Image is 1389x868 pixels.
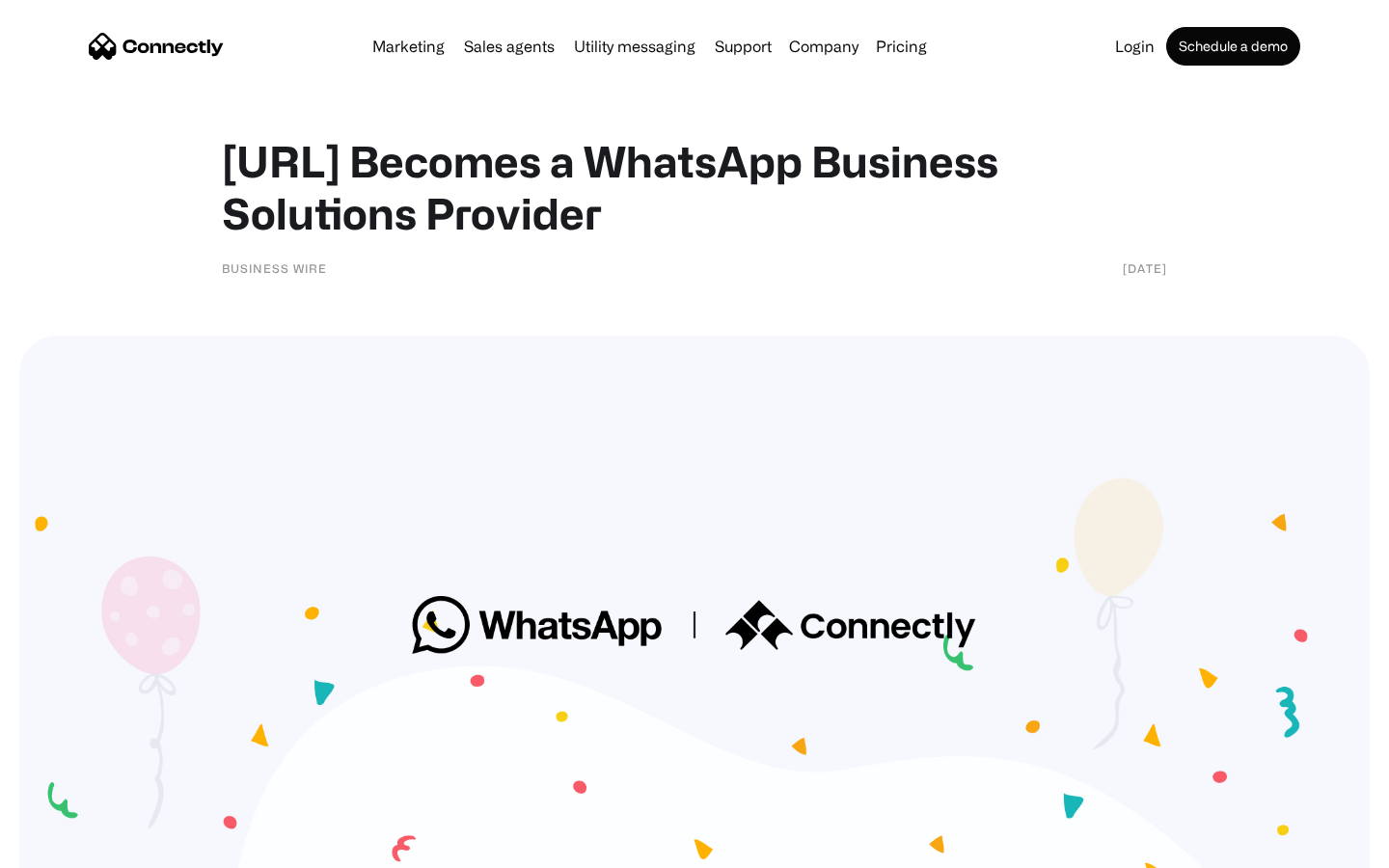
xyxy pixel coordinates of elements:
a: Support [707,39,779,54]
a: Marketing [365,39,452,54]
a: Pricing [868,39,935,54]
a: Login [1107,39,1162,54]
div: Business Wire [222,258,327,278]
div: [DATE] [1123,258,1167,278]
h1: [URL] Becomes a WhatsApp Business Solutions Provider [222,135,1167,239]
a: Utility messaging [566,39,703,54]
a: Sales agents [456,39,562,54]
div: Company [789,33,858,60]
a: Schedule a demo [1166,27,1300,66]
